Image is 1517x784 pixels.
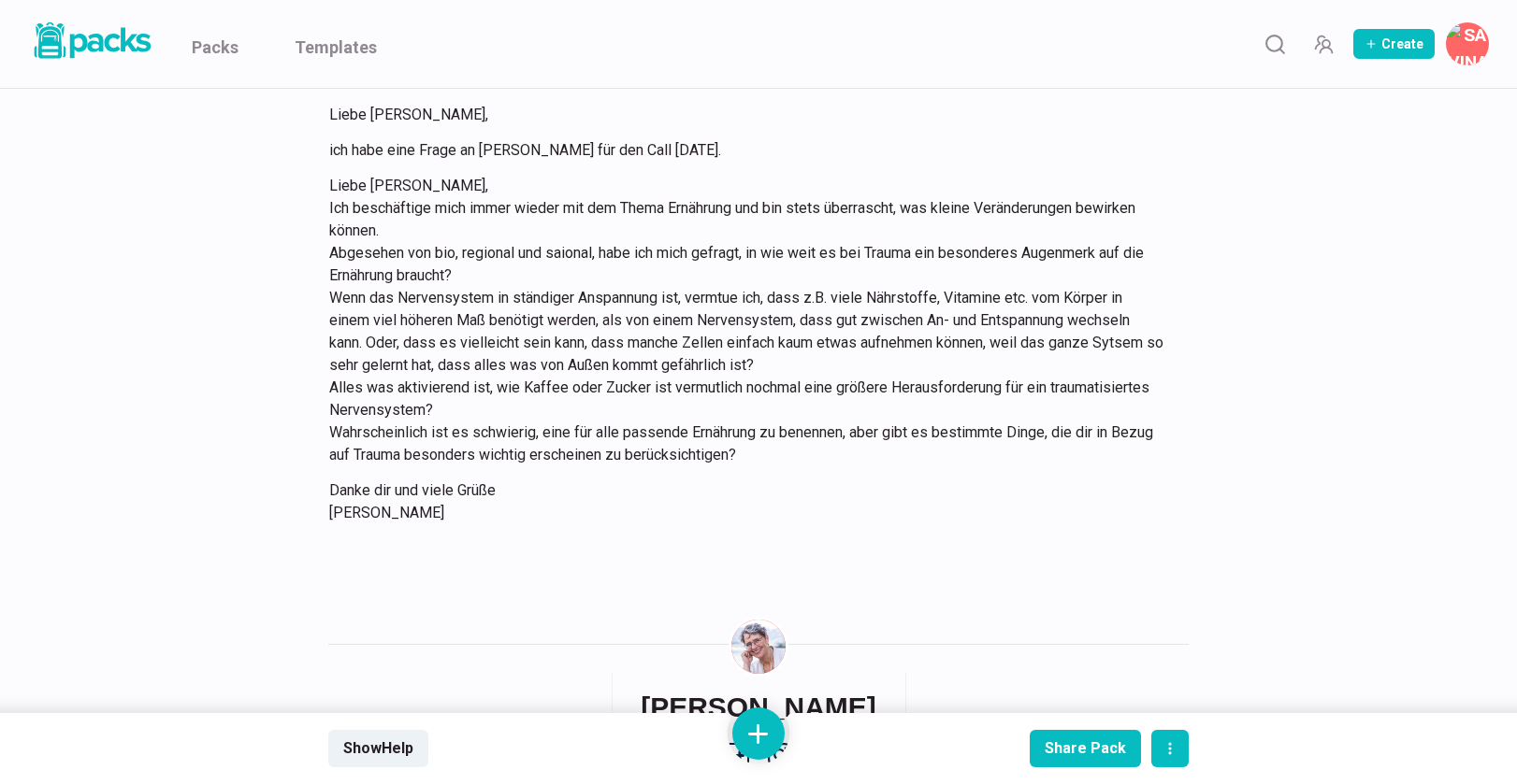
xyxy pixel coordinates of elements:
[1256,25,1293,63] button: Search
[28,19,154,63] img: Packs logo
[329,104,1165,126] p: Liebe [PERSON_NAME],
[329,175,1165,466] p: Liebe [PERSON_NAME], Ich beschäftige mich immer wieder mit dem Thema Ernährung und bin stets über...
[28,19,154,69] a: Packs logo
[1446,22,1489,65] button: Savina Tilmann
[1353,29,1435,59] button: Create Pack
[1151,730,1189,767] button: actions
[731,620,786,674] img: Savina Tilmann
[1045,739,1126,757] div: Share Pack
[641,691,876,724] h6: [PERSON_NAME]
[328,730,428,767] button: ShowHelp
[329,139,1165,162] p: ich habe eine Frage an [PERSON_NAME] für den Call [DATE].
[1030,730,1141,767] button: Share Pack
[1305,25,1342,63] button: Manage Team Invites
[329,479,1165,524] p: Danke dir und viele Grüße [PERSON_NAME]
